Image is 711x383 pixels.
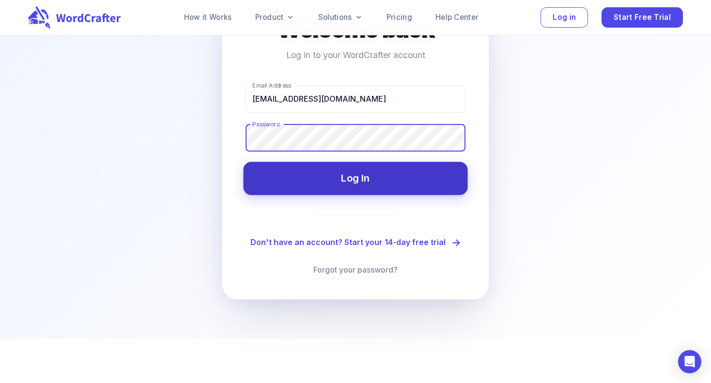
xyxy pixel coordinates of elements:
[184,12,232,23] a: How it Works
[313,264,398,276] a: Forgot your password?
[318,12,363,23] a: Solutions
[386,12,412,23] a: Pricing
[252,120,279,128] label: Password
[255,12,295,23] a: Product
[614,11,671,24] span: Start Free Trial
[250,235,461,251] a: Don't have an account? Start your 14-day free trial
[541,7,588,28] button: Log in
[252,81,291,90] label: Email Address
[678,350,701,373] div: Open Intercom Messenger
[243,162,467,195] button: Log In
[286,48,425,62] p: Log in to your WordCrafter account
[435,12,479,23] a: Help Center
[602,7,683,28] button: Start Free Trial
[553,11,576,24] span: Log in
